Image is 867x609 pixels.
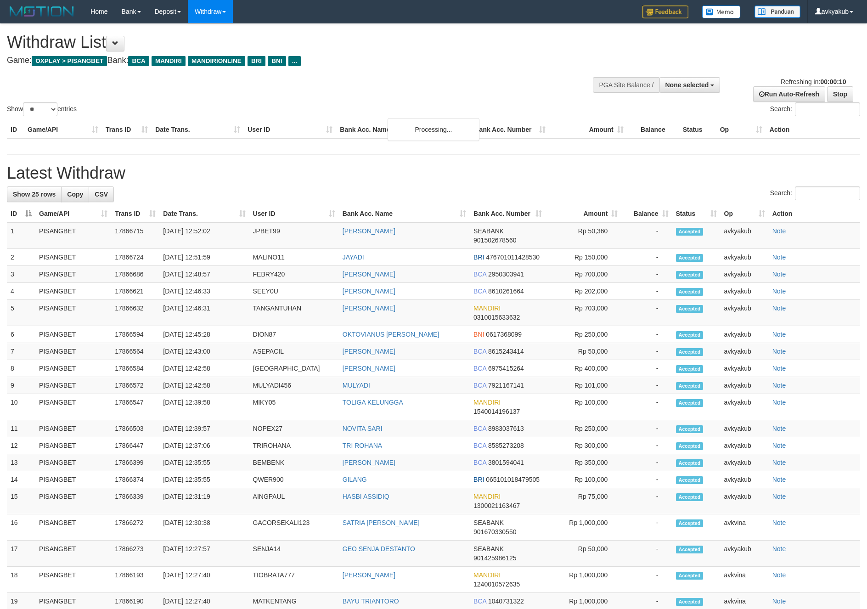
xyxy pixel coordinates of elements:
td: [DATE] 12:39:57 [159,420,249,437]
a: GILANG [343,476,367,483]
td: 17866564 [111,343,159,360]
td: AINGPAUL [249,488,339,514]
th: Game/API: activate to sort column ascending [35,205,111,222]
td: 17866503 [111,420,159,437]
td: - [621,567,672,593]
td: - [621,541,672,567]
th: Trans ID [102,121,152,138]
a: Note [772,288,786,295]
td: 6 [7,326,35,343]
td: PISANGBET [35,471,111,488]
td: QWER900 [249,471,339,488]
a: Note [772,442,786,449]
span: BCA [128,56,149,66]
span: MANDIRI [473,571,501,579]
td: 3 [7,266,35,283]
th: Action [766,121,860,138]
td: - [621,437,672,454]
span: BCA [473,425,486,432]
th: Bank Acc. Name: activate to sort column ascending [339,205,470,222]
td: avkyakub [721,326,769,343]
span: Refreshing in: [781,78,846,85]
span: Copy 2950303941 to clipboard [488,271,524,278]
th: Status [679,121,716,138]
td: - [621,300,672,326]
span: MANDIRI [473,493,501,500]
span: Copy 1540014196137 to clipboard [473,408,520,415]
td: DION87 [249,326,339,343]
td: Rp 75,000 [546,488,621,514]
th: Balance: activate to sort column ascending [621,205,672,222]
span: Accepted [676,425,704,433]
td: avkvina [721,567,769,593]
td: 18 [7,567,35,593]
td: Rp 1,000,000 [546,514,621,541]
span: Accepted [676,399,704,407]
span: Accepted [676,254,704,262]
a: Show 25 rows [7,186,62,202]
a: SATRIA [PERSON_NAME] [343,519,420,526]
td: [DATE] 12:46:31 [159,300,249,326]
td: 4 [7,283,35,300]
a: Note [772,493,786,500]
span: Copy [67,191,83,198]
a: [PERSON_NAME] [343,348,395,355]
td: 17866374 [111,471,159,488]
span: BCA [473,288,486,295]
td: JPBET99 [249,222,339,249]
span: BCA [473,365,486,372]
a: TRI ROHANA [343,442,382,449]
td: 17866584 [111,360,159,377]
button: None selected [659,77,721,93]
td: [DATE] 12:35:55 [159,471,249,488]
td: PISANGBET [35,514,111,541]
span: Copy 065101018479505 to clipboard [486,476,540,483]
th: Balance [627,121,679,138]
td: Rp 101,000 [546,377,621,394]
span: BCA [473,442,486,449]
th: ID: activate to sort column descending [7,205,35,222]
a: Note [772,476,786,483]
span: SEABANK [473,227,504,235]
td: avkyakub [721,360,769,377]
a: Note [772,271,786,278]
td: PISANGBET [35,222,111,249]
span: BCA [473,271,486,278]
span: BRI [473,476,484,483]
a: GEO SENJA DESTANTO [343,545,415,553]
th: Op [716,121,766,138]
a: Note [772,254,786,261]
td: Rp 350,000 [546,454,621,471]
span: Accepted [676,365,704,373]
td: avkyakub [721,471,769,488]
td: 13 [7,454,35,471]
span: Copy 1300021163467 to clipboard [473,502,520,509]
td: [DATE] 12:46:33 [159,283,249,300]
th: ID [7,121,24,138]
td: - [621,488,672,514]
span: Copy 8615243414 to clipboard [488,348,524,355]
td: Rp 250,000 [546,420,621,437]
td: 8 [7,360,35,377]
td: PISANGBET [35,541,111,567]
a: Note [772,545,786,553]
td: avkvina [721,514,769,541]
td: 11 [7,420,35,437]
span: MANDIRI [473,304,501,312]
span: Copy 8585273208 to clipboard [488,442,524,449]
td: MALINO11 [249,249,339,266]
td: [DATE] 12:37:06 [159,437,249,454]
a: [PERSON_NAME] [343,227,395,235]
a: [PERSON_NAME] [343,365,395,372]
td: - [621,471,672,488]
span: Accepted [676,493,704,501]
td: - [621,266,672,283]
span: Accepted [676,271,704,279]
td: [DATE] 12:52:02 [159,222,249,249]
td: avkyakub [721,541,769,567]
td: Rp 100,000 [546,471,621,488]
td: Rp 100,000 [546,394,621,420]
a: Stop [827,86,853,102]
span: Accepted [676,459,704,467]
span: Copy 7921167141 to clipboard [488,382,524,389]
